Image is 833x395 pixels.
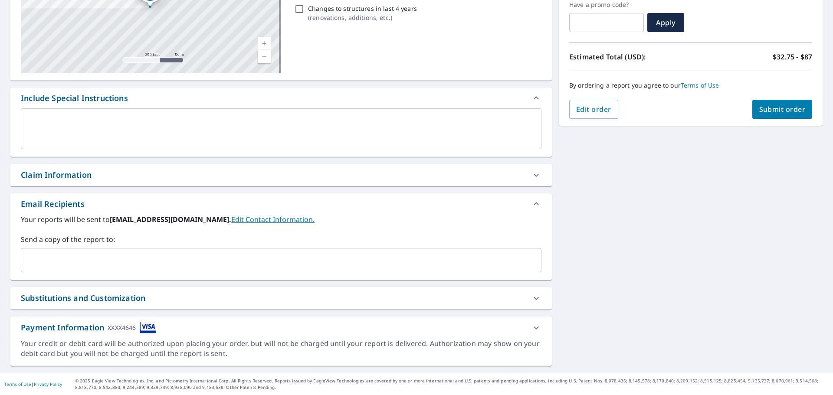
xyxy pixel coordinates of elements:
div: Payment Information [21,322,156,333]
span: Apply [654,18,677,27]
p: Changes to structures in last 4 years [308,4,417,13]
label: Have a promo code? [569,1,644,9]
a: Terms of Use [4,381,31,387]
p: Estimated Total (USD): [569,52,691,62]
div: Your credit or debit card will be authorized upon placing your order, but will not be charged unt... [21,339,541,359]
a: EditContactInfo [231,215,315,224]
div: Claim Information [10,164,552,186]
a: Privacy Policy [34,381,62,387]
a: Current Level 17, Zoom Out [258,50,271,63]
div: Substitutions and Customization [21,292,145,304]
label: Send a copy of the report to: [21,234,541,245]
p: By ordering a report you agree to our [569,82,812,89]
p: $32.75 - $87 [773,52,812,62]
div: XXXX4646 [108,322,136,333]
p: | [4,382,62,387]
a: Terms of Use [681,81,719,89]
div: Email Recipients [10,193,552,214]
div: Email Recipients [21,198,85,210]
button: Edit order [569,100,618,119]
b: [EMAIL_ADDRESS][DOMAIN_NAME]. [110,215,231,224]
div: Payment InformationXXXX4646cardImage [10,317,552,339]
div: Include Special Instructions [10,88,552,108]
button: Apply [647,13,684,32]
label: Your reports will be sent to [21,214,541,225]
img: cardImage [140,322,156,333]
div: Claim Information [21,169,92,181]
a: Current Level 17, Zoom In [258,37,271,50]
span: Submit order [759,104,806,114]
p: ( renovations, additions, etc. ) [308,13,417,22]
p: © 2025 Eagle View Technologies, Inc. and Pictometry International Corp. All Rights Reserved. Repo... [75,378,829,391]
span: Edit order [576,104,611,114]
div: Substitutions and Customization [10,287,552,309]
div: Include Special Instructions [21,92,128,104]
button: Submit order [752,100,813,119]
